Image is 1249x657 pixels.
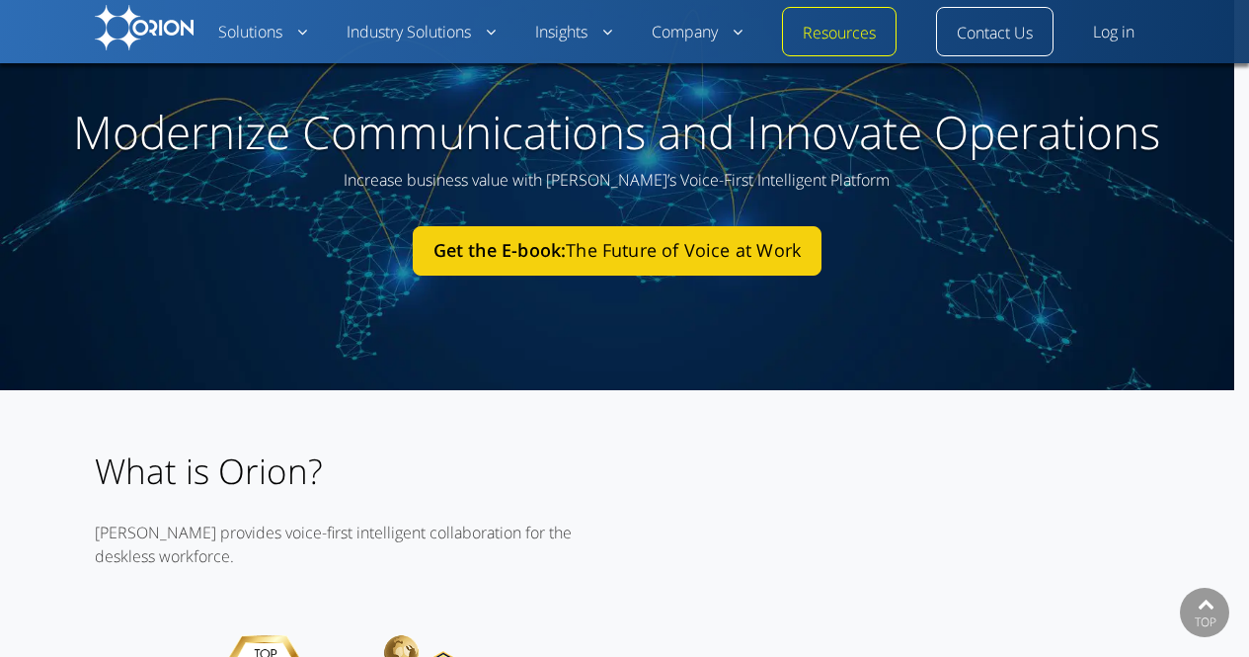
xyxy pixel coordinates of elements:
p: [PERSON_NAME] provides voice-first intelligent collaboration for the deskless workforce. [95,521,610,568]
a: Insights [535,21,612,44]
a: Get the E-book:The Future of Voice at Work [413,226,822,276]
h1: Modernize Communications and Innovate Operations [20,100,1214,163]
a: Log in [1093,21,1134,44]
img: Orion [95,5,194,50]
iframe: Chat Widget [1150,562,1249,657]
a: Industry Solutions [347,21,496,44]
a: Contact Us [957,22,1033,45]
div: Increase business value with [PERSON_NAME]’s Voice-First Intelligent Platform [20,168,1214,192]
a: Company [652,21,742,44]
h2: What is Orion? [95,450,588,492]
a: Resources [803,22,876,45]
strong: Get the E-book: [433,238,567,262]
a: Solutions [218,21,307,44]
